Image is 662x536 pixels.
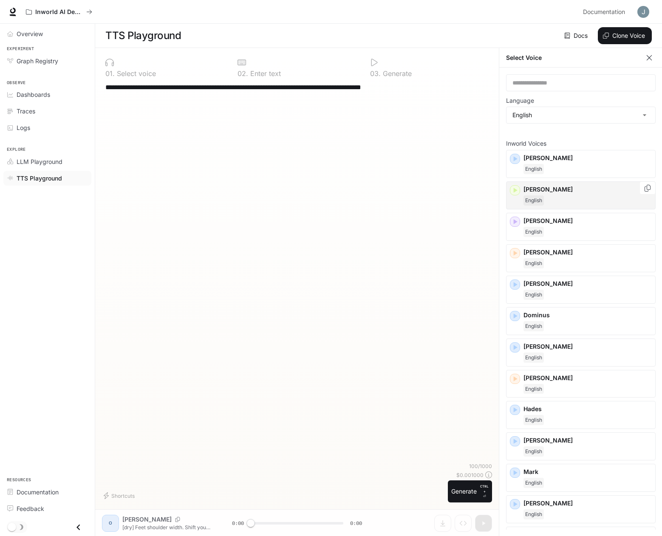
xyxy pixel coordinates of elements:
[8,522,16,531] span: Dark mode toggle
[643,185,652,192] button: Copy Voice ID
[506,141,656,147] p: Inworld Voices
[469,463,492,470] p: 100 / 1000
[22,3,96,20] button: All workspaces
[523,374,652,382] p: [PERSON_NAME]
[523,217,652,225] p: [PERSON_NAME]
[17,488,59,497] span: Documentation
[637,6,649,18] img: User avatar
[523,321,544,331] span: English
[523,468,652,476] p: Mark
[523,446,544,457] span: English
[523,279,652,288] p: [PERSON_NAME]
[598,27,652,44] button: Clone Voice
[523,290,544,300] span: English
[523,248,652,257] p: [PERSON_NAME]
[3,54,91,68] a: Graph Registry
[583,7,625,17] span: Documentation
[102,489,138,502] button: Shortcuts
[115,70,156,77] p: Select voice
[506,98,534,104] p: Language
[523,499,652,508] p: [PERSON_NAME]
[17,29,43,38] span: Overview
[3,120,91,135] a: Logs
[17,123,30,132] span: Logs
[381,70,412,77] p: Generate
[105,27,181,44] h1: TTS Playground
[69,519,88,536] button: Close drawer
[523,311,652,319] p: Dominus
[523,384,544,394] span: English
[17,157,62,166] span: LLM Playground
[3,485,91,499] a: Documentation
[3,154,91,169] a: LLM Playground
[635,3,652,20] button: User avatar
[17,504,44,513] span: Feedback
[523,258,544,268] span: English
[523,353,544,363] span: English
[3,104,91,118] a: Traces
[3,26,91,41] a: Overview
[17,90,50,99] span: Dashboards
[3,87,91,102] a: Dashboards
[105,70,115,77] p: 0 1 .
[17,56,58,65] span: Graph Registry
[480,484,489,494] p: CTRL +
[523,478,544,488] span: English
[523,154,652,162] p: [PERSON_NAME]
[456,471,484,479] p: $ 0.001000
[17,107,35,116] span: Traces
[506,107,655,123] div: English
[580,3,631,20] a: Documentation
[523,405,652,413] p: Hades
[523,342,652,351] p: [PERSON_NAME]
[238,70,248,77] p: 0 2 .
[523,509,544,519] span: English
[563,27,591,44] a: Docs
[35,8,83,16] p: Inworld AI Demos
[17,174,62,183] span: TTS Playground
[370,70,381,77] p: 0 3 .
[523,415,544,425] span: English
[523,164,544,174] span: English
[523,185,652,194] p: [PERSON_NAME]
[448,480,492,502] button: GenerateCTRL +⏎
[248,70,281,77] p: Enter text
[3,501,91,516] a: Feedback
[523,195,544,206] span: English
[3,171,91,186] a: TTS Playground
[523,227,544,237] span: English
[523,436,652,445] p: [PERSON_NAME]
[480,484,489,499] p: ⏎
